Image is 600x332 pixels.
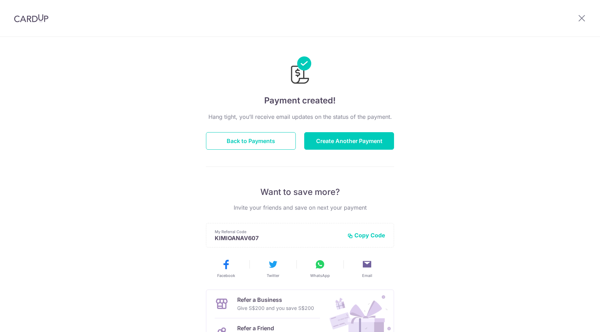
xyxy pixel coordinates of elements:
[217,273,235,278] span: Facebook
[289,56,311,86] img: Payments
[362,273,372,278] span: Email
[206,132,296,150] button: Back to Payments
[206,187,394,198] p: Want to save more?
[299,259,341,278] button: WhatsApp
[252,259,294,278] button: Twitter
[205,259,247,278] button: Facebook
[346,259,388,278] button: Email
[206,94,394,107] h4: Payment created!
[206,203,394,212] p: Invite your friends and save on next your payment
[304,132,394,150] button: Create Another Payment
[215,229,342,235] p: My Referral Code
[215,235,342,242] p: KIMIOANAV607
[237,296,314,304] p: Refer a Business
[14,14,48,22] img: CardUp
[310,273,330,278] span: WhatsApp
[237,304,314,312] p: Give S$200 and you save S$200
[206,113,394,121] p: Hang tight, you’ll receive email updates on the status of the payment.
[267,273,279,278] span: Twitter
[347,232,385,239] button: Copy Code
